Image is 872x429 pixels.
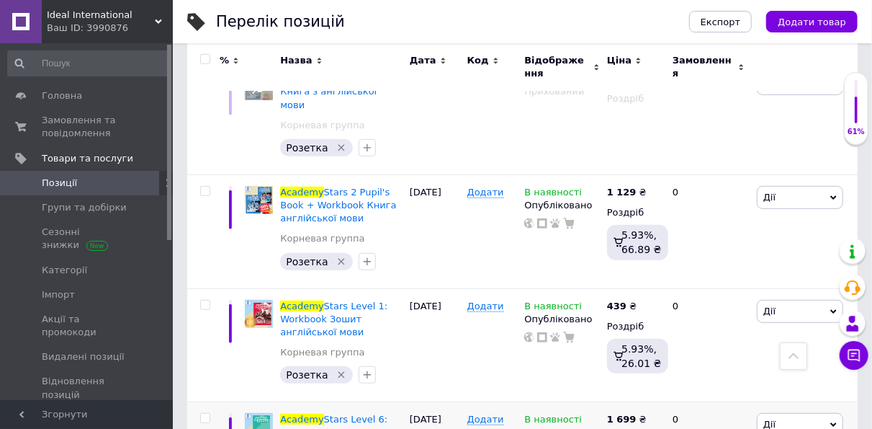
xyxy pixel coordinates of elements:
[280,187,396,224] a: AcademyStars 2 Pupil's Book + Workbook Книга англійської мови
[42,114,133,140] span: Замовлення та повідомлення
[42,226,133,252] span: Сезонні знижки
[467,54,489,67] span: Код
[766,11,858,32] button: Додати товар
[701,17,741,27] span: Експорт
[607,301,626,311] b: 439
[42,201,127,214] span: Групи та добірки
[7,50,170,76] input: Пошук
[42,264,87,277] span: Категорії
[607,320,660,333] div: Роздріб
[621,343,661,369] span: 5.93%, 26.01 ₴
[763,306,776,317] span: Дії
[664,174,753,288] div: 0
[280,346,364,359] a: Корневая группа
[245,300,273,328] img: Academy Stars Level 1: Workbook Зошит англійської мови
[840,341,868,370] button: Чат з покупцем
[42,177,77,190] span: Позиції
[524,187,582,202] span: В наявності
[42,313,133,339] span: Акції та промокоди
[607,414,637,425] b: 1 699
[607,300,637,313] div: ₴
[220,54,229,67] span: %
[406,288,464,402] div: [DATE]
[280,73,385,110] span: Stars Level 2 Книга з англійської мови
[607,186,647,199] div: ₴
[280,301,387,337] span: Stars Level 1: Workbook Зошит англійської мови
[621,229,661,255] span: 5.93%, 66.89 ₴
[607,92,660,105] div: Роздріб
[607,413,647,426] div: ₴
[280,187,323,198] span: Academy
[286,256,328,267] span: Розетка
[467,301,504,312] span: Додати
[406,174,464,288] div: [DATE]
[524,414,582,429] span: В наявності
[524,301,582,316] span: В наявності
[216,14,345,30] div: Перелік позицій
[845,127,868,137] div: 61%
[280,414,323,425] span: Academy
[280,232,364,245] a: Корневая группа
[524,313,599,326] div: Опубліковано
[42,152,133,165] span: Товари та послуги
[336,256,347,267] svg: Видалити мітку
[47,9,155,22] span: Ideal International
[778,17,846,27] span: Додати товар
[280,187,396,224] span: Stars 2 Pupil's Book + Workbook Книга англійської мови
[607,54,631,67] span: Ціна
[336,369,347,381] svg: Видалити мітку
[467,187,504,198] span: Додати
[280,73,385,110] a: AcademyStars Level 2 Книга з англійської мови
[410,54,436,67] span: Дата
[467,414,504,425] span: Додати
[689,11,752,32] button: Експорт
[406,61,464,175] div: [DATE]
[524,85,599,98] div: Прихований
[280,301,387,337] a: AcademyStars Level 1: Workbook Зошит англійської мови
[524,199,599,212] div: Опубліковано
[607,206,660,219] div: Роздріб
[336,142,347,154] svg: Видалити мітку
[607,187,637,198] b: 1 129
[664,288,753,402] div: 0
[47,22,173,35] div: Ваш ID: 3990876
[245,186,273,214] img: Academy Stars 2 Pupil's Book + Workbook Книга англійської мови
[42,89,82,102] span: Головна
[763,192,776,203] span: Дії
[286,369,328,381] span: Розетка
[664,61,753,175] div: 0
[673,54,734,80] span: Замовлення
[524,54,589,80] span: Відображення
[42,375,133,401] span: Відновлення позицій
[286,142,328,154] span: Розетка
[280,54,312,67] span: Назва
[280,119,364,132] a: Корневая группа
[42,350,125,363] span: Видалені позиції
[42,288,75,301] span: Імпорт
[280,301,323,311] span: Academy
